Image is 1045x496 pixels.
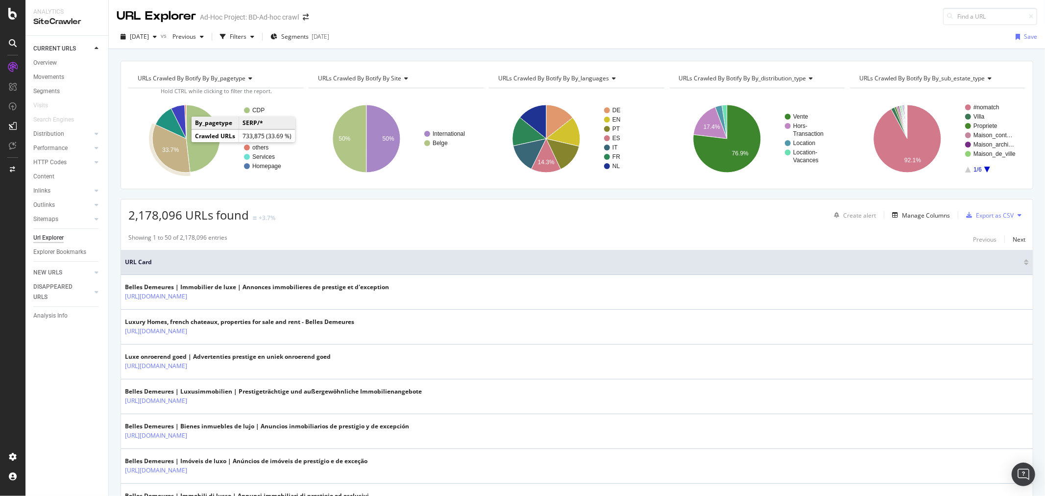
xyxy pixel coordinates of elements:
span: URLs Crawled By Botify By by_languages [498,74,609,82]
td: By_pagetype [192,117,239,129]
a: Overview [33,58,101,68]
text: Belge [433,140,448,147]
span: URLs Crawled By Botify By by_distribution_type [679,74,806,82]
text: Services [252,153,275,160]
a: Explorer Bookmarks [33,247,101,257]
span: 2025 Sep. 24th [130,32,149,41]
a: [URL][DOMAIN_NAME] [125,466,187,475]
span: Segments [281,32,309,41]
div: Manage Columns [902,211,950,220]
text: Maison_archi… [973,141,1014,148]
a: HTTP Codes [33,157,92,168]
a: Segments [33,86,101,97]
text: IT [612,144,618,151]
svg: A chart. [309,96,484,181]
td: Crawled URLs [192,130,239,143]
a: Performance [33,143,92,153]
a: CURRENT URLS [33,44,92,54]
svg: A chart. [850,96,1024,181]
text: PT [612,125,620,132]
div: Next [1013,235,1025,244]
div: A chart. [128,96,304,181]
button: [DATE] [117,29,161,45]
div: Movements [33,72,64,82]
text: 33.7% [162,147,179,153]
div: DISAPPEARED URLS [33,282,83,302]
span: Previous [169,32,196,41]
text: 50% [383,135,394,142]
button: Previous [169,29,208,45]
text: 50% [339,135,351,142]
a: [URL][DOMAIN_NAME] [125,431,187,441]
button: Segments[DATE] [267,29,333,45]
button: Filters [216,29,258,45]
div: Luxury Homes, french chateaux, properties for sale and rent - Belles Demeures [125,318,354,326]
a: Distribution [33,129,92,139]
span: URLs Crawled By Botify By site [318,74,401,82]
button: Create alert [830,207,876,223]
text: 1/6 [973,166,982,173]
div: arrow-right-arrow-left [303,14,309,21]
text: #nomatch [973,104,999,111]
text: Hors- [793,123,807,129]
div: Export as CSV [976,211,1014,220]
td: SERP/* [239,117,295,129]
text: EN [612,116,621,123]
h4: URLs Crawled By Botify By site [316,71,475,86]
div: Distribution [33,129,64,139]
div: Filters [230,32,246,41]
text: DE [612,107,621,114]
span: URLs Crawled By Botify By by_sub_estate_type [859,74,985,82]
div: Open Intercom Messenger [1012,463,1035,486]
text: Propriete [973,123,997,129]
span: Hold CTRL while clicking to filter the report. [161,87,272,95]
span: 2,178,096 URLs found [128,207,249,223]
div: Showing 1 to 50 of 2,178,096 entries [128,233,227,245]
input: Find a URL [943,8,1037,25]
div: Visits [33,100,48,111]
div: Analysis Info [33,311,68,321]
a: NEW URLS [33,268,92,278]
div: +3.7% [259,214,275,222]
div: Sitemaps [33,214,58,224]
svg: A chart. [670,96,844,181]
img: Equal [253,217,257,220]
text: International [433,130,465,137]
div: Search Engines [33,115,74,125]
div: SiteCrawler [33,16,100,27]
a: Url Explorer [33,233,101,243]
span: URL Card [125,258,1021,267]
div: HTTP Codes [33,157,67,168]
a: Content [33,172,101,182]
div: Save [1024,32,1037,41]
text: Transaction [793,130,824,137]
a: DISAPPEARED URLS [33,282,92,302]
div: Analytics [33,8,100,16]
div: Segments [33,86,60,97]
h4: URLs Crawled By Botify By by_sub_estate_type [857,71,1017,86]
div: URL Explorer [117,8,196,25]
td: 733,875 (33.69 %) [239,130,295,143]
a: [URL][DOMAIN_NAME] [125,292,187,301]
text: others [252,144,268,151]
div: Luxe onroerend goed | Advertenties prestige en uniek onroerend goed [125,352,331,361]
text: 76.9% [731,150,748,157]
div: Explorer Bookmarks [33,247,86,257]
text: 92.1% [904,157,921,164]
div: Ad-Hoc Project: BD-Ad-hoc crawl [200,12,299,22]
text: Location- [793,149,817,156]
button: Export as CSV [962,207,1014,223]
text: Maison_cont… [973,132,1013,139]
a: [URL][DOMAIN_NAME] [125,396,187,406]
text: Villa [973,113,985,120]
a: Movements [33,72,101,82]
div: Belles Demeures | Imóveis de luxo | Anúncios de imóveis de prestígio e de exceção [125,457,367,466]
button: Save [1012,29,1037,45]
button: Previous [973,233,996,245]
text: Vente [793,113,808,120]
text: NL [612,163,620,170]
h4: URLs Crawled By Botify By by_distribution_type [677,71,836,86]
div: NEW URLS [33,268,62,278]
